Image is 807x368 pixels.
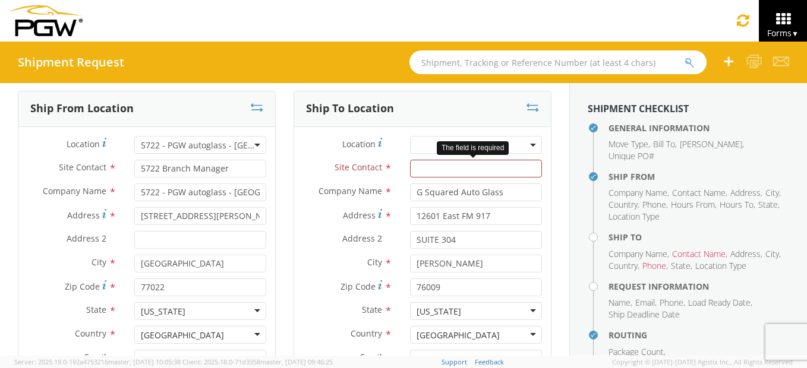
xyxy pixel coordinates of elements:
span: State [671,260,691,271]
li: , [672,248,727,260]
span: Address 2 [342,233,382,244]
span: Hours To [720,199,754,210]
span: Country [609,199,638,210]
li: , [730,248,762,260]
li: , [680,138,744,150]
h3: Ship From Location [30,103,134,115]
h3: Ship To Location [306,103,394,115]
span: Company Name [609,187,667,198]
span: ▼ [792,28,799,39]
span: 5722 - PGW autoglass - Houston [134,136,266,154]
span: Address [343,210,376,221]
span: Email [84,351,106,363]
li: , [609,346,666,358]
li: , [688,297,752,309]
span: City [92,256,106,268]
span: City [765,248,779,259]
span: Forms [767,27,799,39]
span: Country [351,328,382,339]
div: [US_STATE] [141,306,185,318]
span: Load Ready Date [688,297,751,308]
li: , [765,248,781,260]
span: City [367,256,382,268]
li: , [672,187,727,199]
span: Server: 2025.19.0-192a4753216 [14,357,181,366]
li: , [609,260,639,272]
span: Email [635,297,655,308]
h4: Shipment Request [18,56,124,69]
span: Company Name [319,185,382,196]
span: Location Type [609,211,660,222]
strong: Shipment Checklist [588,102,689,115]
h4: Ship From [609,172,789,181]
span: Unique PO# [609,150,654,161]
input: Shipment, Tracking or Reference Number (at least 4 chars) [409,50,707,74]
div: The field is required [437,141,509,155]
span: State [362,304,382,315]
li: , [653,138,677,150]
h4: Request Information [609,282,789,291]
span: master, [DATE] 09:46:25 [260,357,333,366]
span: Ship Deadline Date [609,309,680,320]
li: , [660,297,685,309]
span: Country [75,328,106,339]
span: Hours From [671,199,715,210]
li: , [609,297,632,309]
span: City [765,187,779,198]
a: Feedback [475,357,504,366]
div: [GEOGRAPHIC_DATA] [417,329,500,341]
span: Move Type [609,138,648,150]
span: Phone [642,260,666,271]
span: State [758,199,778,210]
span: Phone [660,297,683,308]
li: , [671,199,717,211]
span: Address [730,187,761,198]
li: , [758,199,780,211]
span: Address 2 [67,233,106,244]
img: pgw-form-logo-1aaa8060b1cc70fad034.png [9,5,83,36]
span: Email [360,351,382,363]
span: [PERSON_NAME] [680,138,742,150]
span: Location Type [695,260,746,271]
li: , [671,260,692,272]
a: Support [442,357,467,366]
span: Contact Name [672,248,726,259]
span: Name [609,297,631,308]
span: 5722 - PGW autoglass - Houston [141,139,260,151]
h4: Ship To [609,233,789,242]
li: , [642,260,668,272]
span: Zip Code [65,281,100,292]
li: , [609,187,669,199]
span: Contact Name [672,187,726,198]
span: State [86,304,106,315]
li: , [609,138,650,150]
span: Address [730,248,761,259]
span: Zip Code [341,281,376,292]
li: , [765,187,781,199]
span: Country [609,260,638,271]
div: [GEOGRAPHIC_DATA] [141,329,224,341]
span: Location [342,138,376,150]
li: , [730,187,762,199]
li: , [609,199,639,211]
h4: Routing [609,331,789,340]
span: Phone [642,199,666,210]
span: Site Contact [335,161,382,173]
li: , [609,248,669,260]
span: Package Count [609,346,664,357]
span: Bill To [653,138,675,150]
li: , [635,297,657,309]
span: Client: 2025.18.0-71d3358 [182,357,333,366]
span: Company Name [609,248,667,259]
span: Address [67,210,100,221]
span: Company Name [43,185,106,196]
span: Site Contact [59,161,106,173]
span: Copyright © [DATE]-[DATE] Agistix Inc., All Rights Reserved [612,357,793,367]
li: , [642,199,668,211]
span: master, [DATE] 10:05:38 [108,357,181,366]
span: Location [67,138,100,150]
div: [US_STATE] [417,306,461,318]
li: , [720,199,755,211]
h4: General Information [609,123,789,132]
